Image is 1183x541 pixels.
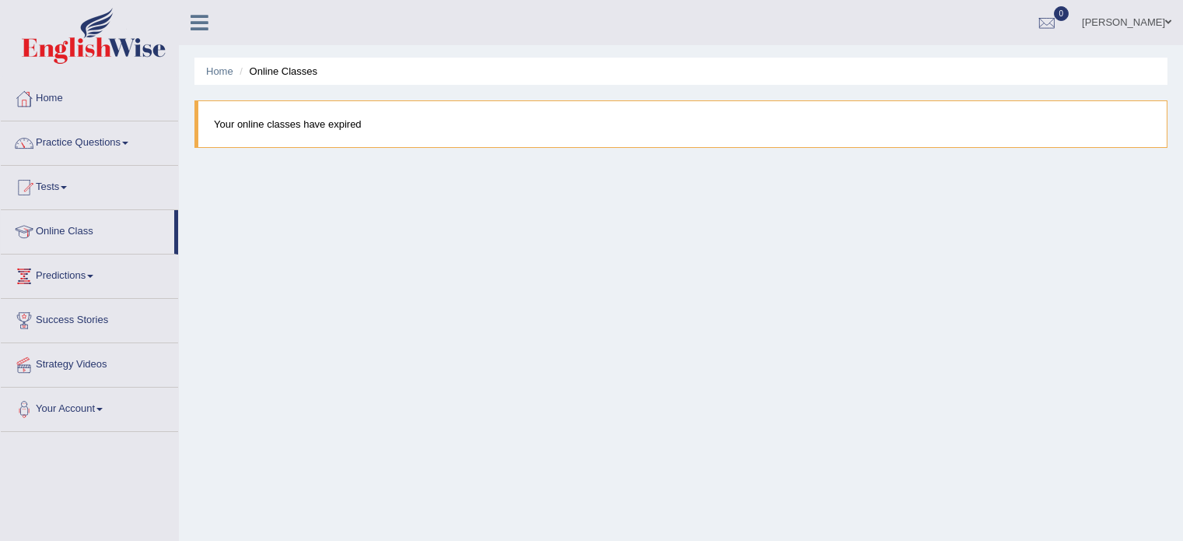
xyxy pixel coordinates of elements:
a: Home [1,77,178,116]
a: Strategy Videos [1,343,178,382]
a: Predictions [1,255,178,293]
li: Online Classes [236,64,317,79]
a: Your Account [1,388,178,427]
a: Tests [1,166,178,205]
a: Home [206,65,233,77]
span: 0 [1054,6,1069,21]
a: Practice Questions [1,121,178,160]
a: Success Stories [1,299,178,338]
a: Online Class [1,210,174,249]
blockquote: Your online classes have expired [194,100,1167,148]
